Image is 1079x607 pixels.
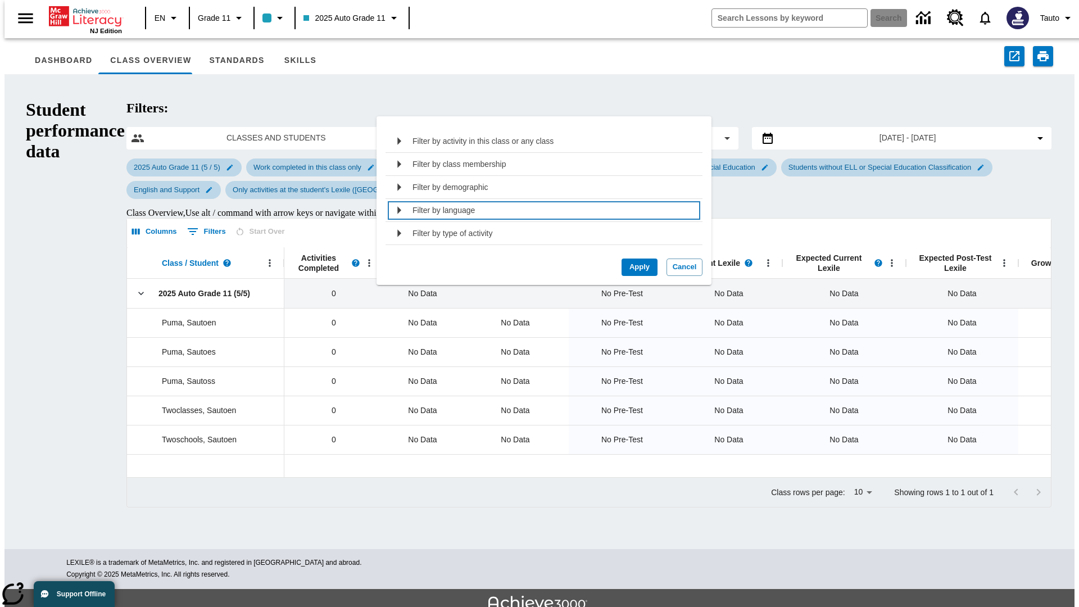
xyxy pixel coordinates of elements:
[129,223,180,241] button: Select columns
[1040,12,1059,24] span: Tauto
[402,282,442,305] span: No Data
[386,130,702,153] li: Sub Menu buttonFilter by activity in this class or any class
[690,158,777,176] div: Edit Special Education filter selected submenu item
[495,311,535,334] div: No Data, Puma, Sautoen
[383,396,462,425] div: No Data, Twoclasses, Sautoen
[601,405,643,416] span: No Pre-Test, Twoclasses, Sautoen
[390,178,408,196] svg: Sub Menu button
[390,201,408,219] svg: Sub Menu button
[829,288,858,300] span: No Data, 2025 Auto Grade 11 (5/5)
[162,375,215,387] span: Puma, Sautoss
[383,308,462,337] div: No Data, Puma, Sautoen
[714,375,743,387] span: No Data
[412,182,488,193] p: Filter by demographic
[153,132,399,144] span: Classes and Students
[402,428,442,451] span: No Data
[126,181,221,199] div: Edit English and Support filter selected submenu item
[284,279,383,308] div: 0, 2025 Auto Grade 11 (5/5)
[383,366,462,396] div: No Data, Puma, Sautoss
[412,228,492,239] p: Filter by type of activity
[667,259,702,276] button: Cancel
[57,590,106,598] span: Support Offline
[675,308,782,337] div: No Data, Puma, Sautoen
[947,317,976,329] span: No Data, Puma, Sautoen
[66,558,1013,569] p: LEXILE® is a trademark of MetaMetrics, Inc. and registered in [GEOGRAPHIC_DATA] and abroad.
[184,223,229,241] button: Show filters
[947,288,976,300] span: No Data, 2025 Auto Grade 11 (5/5)
[714,434,743,446] span: No Data
[135,288,147,299] svg: Click here to collapse the class row
[1036,8,1079,28] button: Profile/Settings
[756,132,1047,145] button: Select the date range menu item
[912,253,999,273] span: Expected Post-Test Lexile
[829,434,858,446] span: No Data, Twoschools, Sautoen
[675,279,782,308] div: No Data, 2025 Auto Grade 11 (5/5)
[127,163,227,171] span: 2025 Auto Grade 11 (5 / 5)
[226,185,440,194] span: Only activities at the student's Lexile ([GEOGRAPHIC_DATA])
[829,375,858,387] span: No Data, Puma, Sautoss
[714,405,743,416] span: No Data
[1000,3,1036,33] button: Select a new avatar
[127,185,206,194] span: English and Support
[193,8,250,28] button: Grade: Grade 11, Select a grade
[1004,46,1024,66] button: Export to CSV
[390,132,408,150] svg: Sub Menu button
[386,222,702,245] li: Sub Menu buttonFilter by type of activity
[495,428,535,451] div: No Data, Twoschools, Sautoen
[34,581,115,607] button: Support Offline
[947,346,976,358] span: No Data, Puma, Sautoes
[714,288,743,300] span: No Data
[386,176,702,199] li: Sub Menu buttonFilter by demographic
[690,163,762,171] span: Special Education
[284,366,383,396] div: 0, Puma, Sautoss
[284,396,383,425] div: 0, Twoclasses, Sautoen
[829,346,858,358] span: No Data, Puma, Sautoes
[332,405,336,416] span: 0
[332,434,336,446] span: 0
[225,181,455,199] div: Edit Only activities at the student's Lexile (Reading) filter selected submenu item
[740,255,757,271] button: Read more about Current Lexile
[26,99,125,523] h1: Student performance data
[284,337,383,366] div: 0, Puma, Sautoes
[675,425,782,454] div: No Data, Twoschools, Sautoen
[258,8,291,28] button: Class color is light blue. Change class color
[601,375,643,387] span: No Pre-Test, Puma, Sautoss
[126,208,1051,218] div: Class Overview , Use alt / command with arrow keys or navigate within the table with virtual curs...
[947,375,976,387] span: No Data, Puma, Sautoss
[200,47,273,74] button: Standards
[386,153,702,176] li: Sub Menu buttonFilter by class membership
[947,405,976,416] span: No Data, Twoclasses, Sautoen
[760,255,777,271] button: Open Menu
[361,255,378,271] button: Open Menu
[126,101,1051,116] h2: Filters:
[788,253,870,273] span: Expected Current Lexile
[495,341,535,363] div: No Data, Puma, Sautoes
[219,255,235,271] button: Read more about Class / Student
[303,12,385,24] span: 2025 Auto Grade 11
[49,4,122,34] div: Home
[332,288,336,300] span: 0
[402,370,442,393] span: No Data
[377,116,711,285] div: drop down list
[386,125,702,250] ul: filter dropdown class selector. 5 items.
[971,3,1000,33] a: Notifications
[402,311,442,334] span: No Data
[782,163,978,171] span: Students without ELL or Special Education Classification
[90,28,122,34] span: NJ Edition
[495,399,535,422] div: No Data, Twoclasses, Sautoen
[155,12,165,24] span: EN
[947,434,976,446] span: No Data, Twoschools, Sautoen
[66,570,229,578] span: Copyright © 2025 MetaMetrics, Inc. All rights reserved.
[383,279,462,308] div: No Data, 2025 Auto Grade 11 (5/5)
[284,308,383,337] div: 0, Puma, Sautoen
[601,288,643,300] span: No Pre-Test, 2025 Auto Grade 11 (5/5)
[781,158,992,176] div: Edit Students without ELL or Special Education Classification filter selected submenu item
[687,258,740,268] span: Current Lexile
[198,12,230,24] span: Grade 11
[714,346,743,358] span: No Data
[675,366,782,396] div: No Data, Puma, Sautoss
[386,199,702,222] li: Sub Menu buttonFilter by language
[101,47,200,74] button: Class Overview
[332,346,336,358] span: 0
[829,317,858,329] span: No Data, Puma, Sautoen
